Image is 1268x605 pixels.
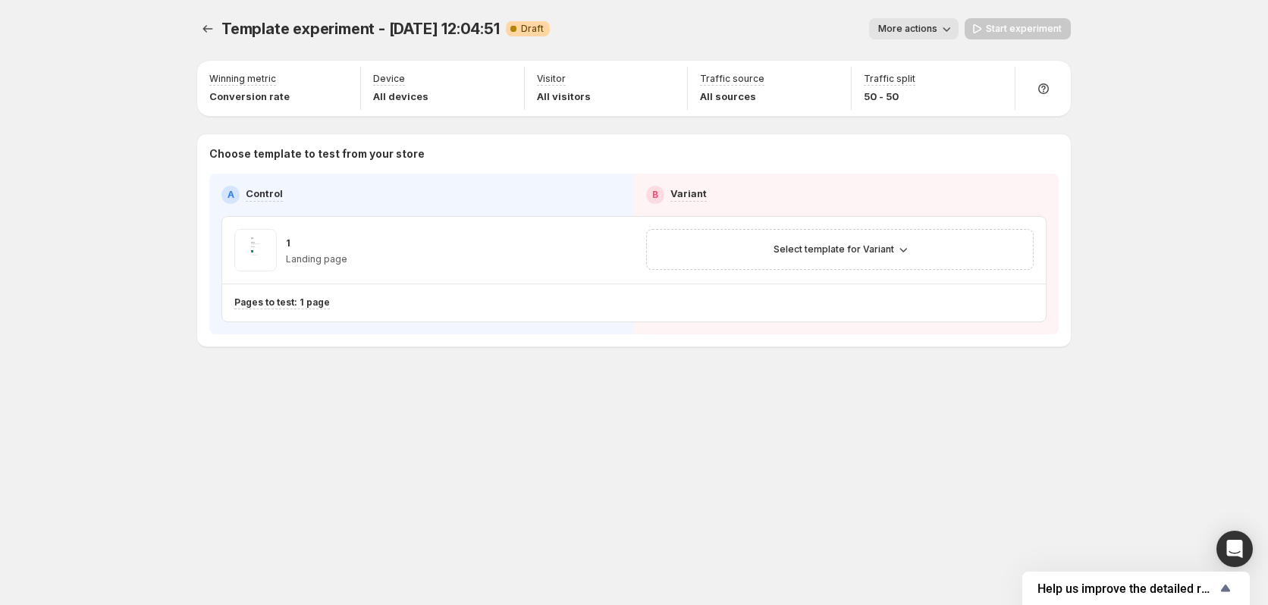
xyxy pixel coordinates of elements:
[774,243,894,255] span: Select template for Variant
[209,89,290,104] p: Conversion rate
[864,73,915,85] p: Traffic split
[1037,579,1235,597] button: Show survey - Help us improve the detailed report for A/B campaigns
[1037,581,1216,596] span: Help us improve the detailed report for A/B campaigns
[373,73,405,85] p: Device
[670,186,707,201] p: Variant
[246,186,283,201] p: Control
[537,89,591,104] p: All visitors
[286,253,347,265] p: Landing page
[878,23,937,35] span: More actions
[521,23,544,35] span: Draft
[869,18,959,39] button: More actions
[537,73,566,85] p: Visitor
[209,146,1059,161] p: Choose template to test from your store
[700,73,764,85] p: Traffic source
[228,189,234,201] h2: A
[197,18,218,39] button: Experiments
[221,20,500,38] span: Template experiment - [DATE] 12:04:51
[864,89,915,104] p: 50 - 50
[234,229,277,271] img: 1
[234,296,330,309] p: Pages to test: 1 page
[286,235,290,250] p: 1
[700,89,764,104] p: All sources
[1216,531,1253,567] div: Open Intercom Messenger
[209,73,276,85] p: Winning metric
[373,89,428,104] p: All devices
[652,189,658,201] h2: B
[764,239,915,260] button: Select template for Variant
